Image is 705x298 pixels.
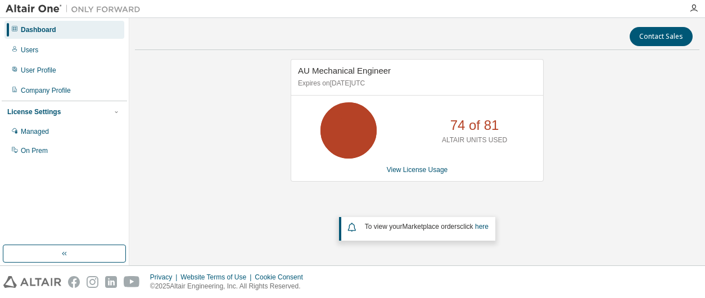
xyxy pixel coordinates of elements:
[6,3,146,15] img: Altair One
[150,273,180,282] div: Privacy
[21,127,49,136] div: Managed
[298,79,534,88] p: Expires on [DATE] UTC
[442,136,507,145] p: ALTAIR UNITS USED
[105,276,117,288] img: linkedin.svg
[298,66,391,75] span: AU Mechanical Engineer
[387,166,448,174] a: View License Usage
[7,107,61,116] div: License Settings
[21,46,38,55] div: Users
[450,116,499,135] p: 74 of 81
[87,276,98,288] img: instagram.svg
[21,66,56,75] div: User Profile
[21,146,48,155] div: On Prem
[255,273,309,282] div: Cookie Consent
[124,276,140,288] img: youtube.svg
[630,27,693,46] button: Contact Sales
[365,223,489,231] span: To view your click
[475,223,489,231] a: here
[150,282,310,291] p: © 2025 Altair Engineering, Inc. All Rights Reserved.
[68,276,80,288] img: facebook.svg
[403,223,460,231] em: Marketplace orders
[180,273,255,282] div: Website Terms of Use
[21,25,56,34] div: Dashboard
[3,276,61,288] img: altair_logo.svg
[21,86,71,95] div: Company Profile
